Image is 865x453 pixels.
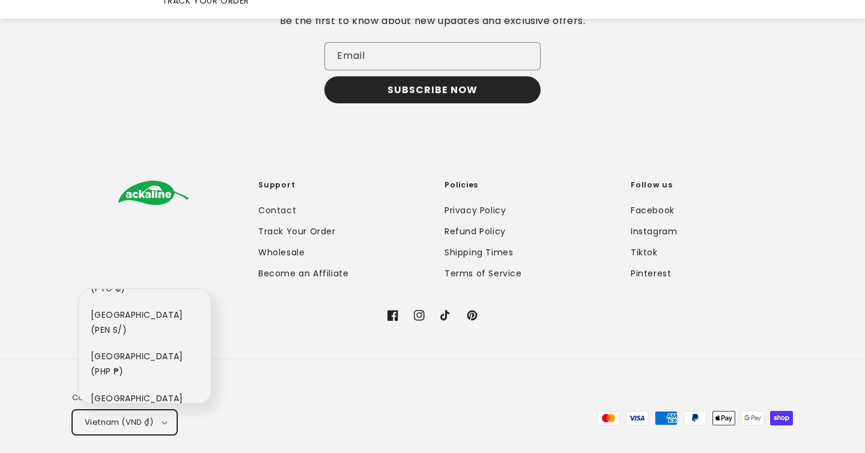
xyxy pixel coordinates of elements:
[91,364,124,379] span: (PHP ₱)
[445,203,506,221] a: Privacy Policy
[258,180,420,190] h2: Support
[445,263,522,284] a: Terms of Service
[258,263,348,284] a: Become an Affiliate
[631,263,671,284] a: Pinterest
[72,392,177,404] h2: Country/region
[258,203,296,221] a: Contact
[631,242,658,263] a: Tiktok
[79,302,211,343] a: [GEOGRAPHIC_DATA](PEN S/)
[72,410,177,435] button: Vietnam (VND ₫)
[79,344,211,385] a: [GEOGRAPHIC_DATA](PHP ₱)
[445,221,506,242] a: Refund Policy
[445,180,607,190] h2: Policies
[258,221,336,242] a: Track Your Order
[79,385,211,427] a: [GEOGRAPHIC_DATA]
[631,221,677,242] a: Instagram
[91,281,126,296] span: (PYG ₲)
[222,13,643,30] p: Be the first to know about new updates and exclusive offers.
[258,242,305,263] a: Wholesale
[631,203,675,221] a: Facebook
[324,76,541,103] button: Subscribe
[445,242,513,263] a: Shipping Times
[631,180,793,190] h2: Follow us
[91,323,127,338] span: (PEN S/)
